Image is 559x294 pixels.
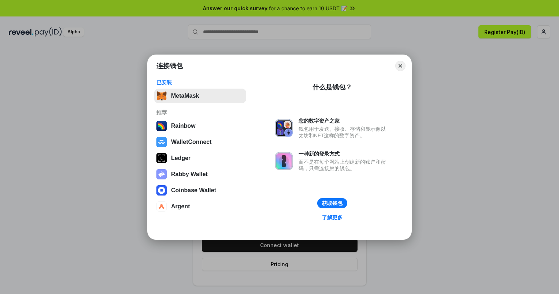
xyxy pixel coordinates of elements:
img: svg+xml,%3Csvg%20width%3D%2228%22%20height%3D%2228%22%20viewBox%3D%220%200%2028%2028%22%20fill%3D... [156,137,167,147]
button: Close [395,61,406,71]
div: 您的数字资产之家 [299,118,389,124]
button: Rainbow [154,119,246,133]
img: svg+xml,%3Csvg%20width%3D%22120%22%20height%3D%22120%22%20viewBox%3D%220%200%20120%20120%22%20fil... [156,121,167,131]
div: 已安装 [156,79,244,86]
button: Coinbase Wallet [154,183,246,198]
div: 而不是在每个网站上创建新的账户和密码，只需连接您的钱包。 [299,159,389,172]
img: svg+xml,%3Csvg%20xmlns%3D%22http%3A%2F%2Fwww.w3.org%2F2000%2Fsvg%22%20fill%3D%22none%22%20viewBox... [275,152,293,170]
button: 获取钱包 [317,198,347,208]
h1: 连接钱包 [156,62,183,70]
div: 了解更多 [322,214,343,221]
div: MetaMask [171,93,199,99]
button: Argent [154,199,246,214]
div: Coinbase Wallet [171,187,216,194]
div: 推荐 [156,109,244,116]
div: Ledger [171,155,190,161]
div: 获取钱包 [322,200,343,206]
div: Rainbow [171,123,196,129]
button: Rabby Wallet [154,167,246,182]
div: 钱包用于发送、接收、存储和显示像以太坊和NFT这样的数字资产。 [299,126,389,139]
img: svg+xml,%3Csvg%20width%3D%2228%22%20height%3D%2228%22%20viewBox%3D%220%200%2028%2028%22%20fill%3D... [156,185,167,196]
div: Rabby Wallet [171,171,208,178]
a: 了解更多 [318,213,347,222]
img: svg+xml,%3Csvg%20xmlns%3D%22http%3A%2F%2Fwww.w3.org%2F2000%2Fsvg%22%20fill%3D%22none%22%20viewBox... [275,119,293,137]
div: WalletConnect [171,139,212,145]
div: Argent [171,203,190,210]
div: 一种新的登录方式 [299,150,389,157]
button: WalletConnect [154,135,246,149]
img: svg+xml,%3Csvg%20xmlns%3D%22http%3A%2F%2Fwww.w3.org%2F2000%2Fsvg%22%20width%3D%2228%22%20height%3... [156,153,167,163]
img: svg+xml,%3Csvg%20fill%3D%22none%22%20height%3D%2233%22%20viewBox%3D%220%200%2035%2033%22%20width%... [156,91,167,101]
button: Ledger [154,151,246,165]
img: svg+xml,%3Csvg%20width%3D%2228%22%20height%3D%2228%22%20viewBox%3D%220%200%2028%2028%22%20fill%3D... [156,201,167,212]
button: MetaMask [154,89,246,103]
img: svg+xml,%3Csvg%20xmlns%3D%22http%3A%2F%2Fwww.w3.org%2F2000%2Fsvg%22%20fill%3D%22none%22%20viewBox... [156,169,167,179]
div: 什么是钱包？ [312,83,352,92]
